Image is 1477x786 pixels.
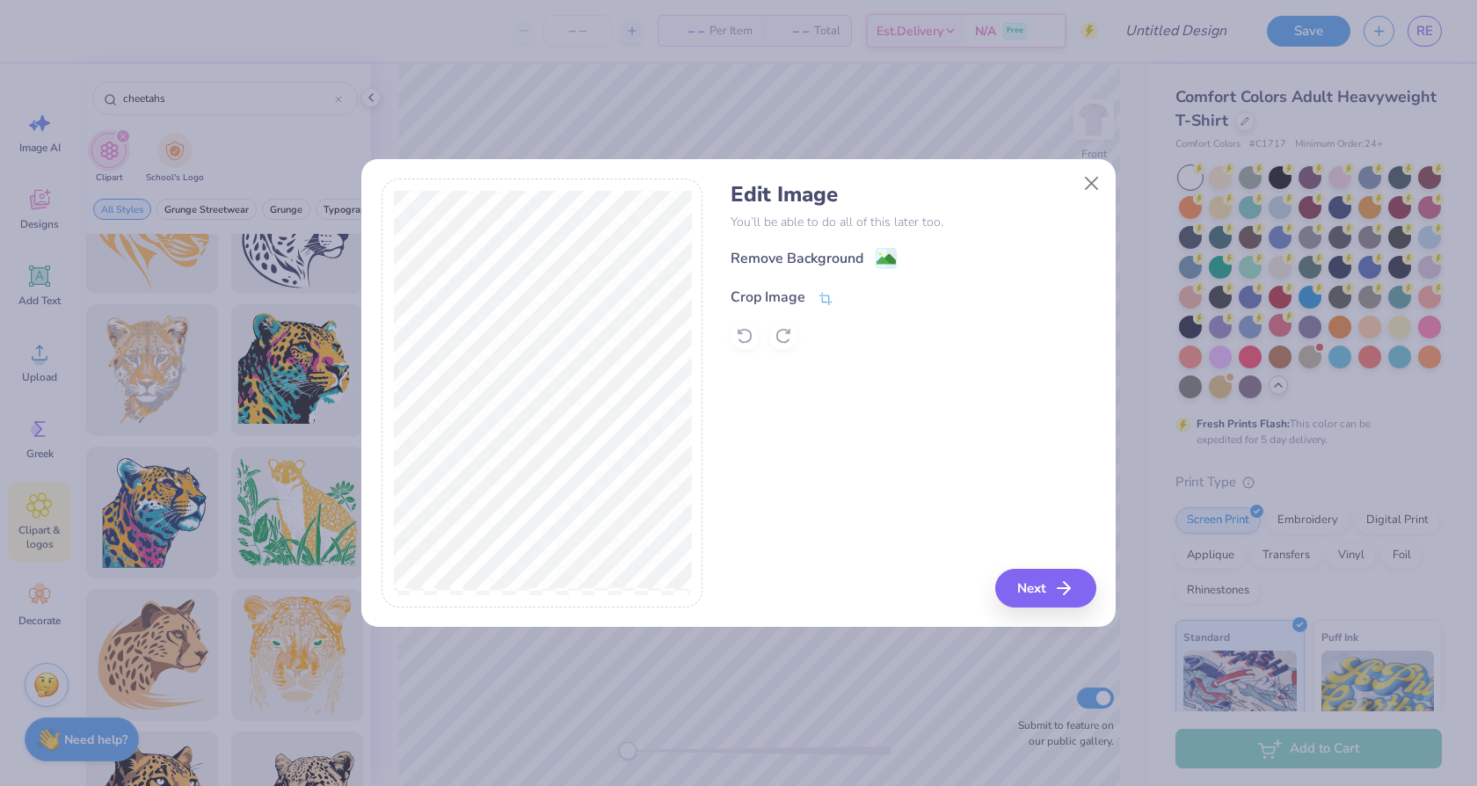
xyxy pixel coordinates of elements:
[731,287,805,308] div: Crop Image
[995,569,1096,608] button: Next
[731,248,863,269] div: Remove Background
[1075,166,1109,200] button: Close
[731,182,1095,207] h4: Edit Image
[731,213,1095,231] p: You’ll be able to do all of this later too.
